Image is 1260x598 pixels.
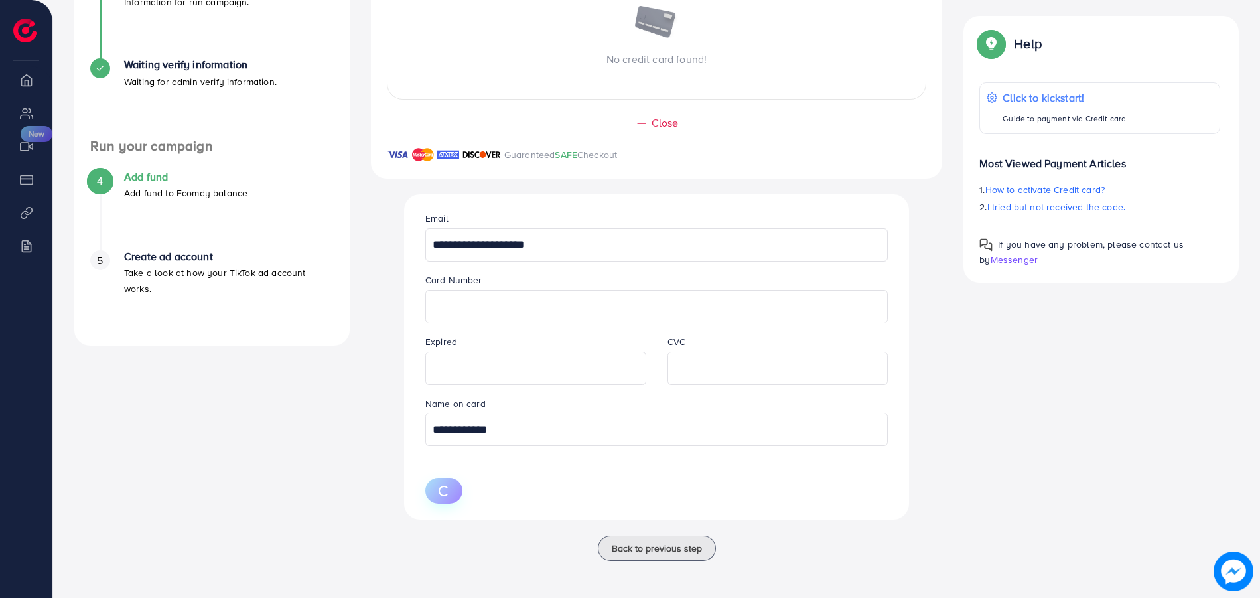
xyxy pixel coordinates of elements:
h4: Create ad account [124,250,334,263]
img: Popup guide [979,32,1003,56]
img: brand [462,147,501,163]
li: Waiting verify information [74,58,350,138]
label: CVC [667,335,685,348]
span: Back to previous step [612,542,702,555]
p: Guide to payment via Credit card [1003,111,1126,127]
p: 1. [979,182,1220,198]
label: Expired [425,335,457,348]
span: How to activate Credit card? [985,183,1105,196]
h4: Waiting verify information [124,58,277,71]
p: Help [1014,36,1042,52]
p: Waiting for admin verify information. [124,74,277,90]
span: 4 [97,173,103,188]
span: I tried but not received the code. [987,200,1125,214]
h4: Add fund [124,171,247,183]
iframe: Secure expiration date input frame [433,354,639,383]
span: SAFE [555,148,577,161]
img: brand [387,147,409,163]
img: image [1214,552,1253,591]
p: Add fund to Ecomdy balance [124,185,247,201]
img: brand [437,147,459,163]
label: Email [425,212,449,225]
img: image [634,6,680,40]
li: Add fund [74,171,350,250]
span: 5 [97,253,103,268]
span: If you have any problem, please contact us by [979,238,1184,266]
li: Create ad account [74,250,350,330]
span: Messenger [991,253,1038,266]
p: 2. [979,199,1220,215]
p: Most Viewed Payment Articles [979,145,1220,171]
h4: Run your campaign [74,138,350,155]
p: No credit card found! [387,51,926,67]
p: Click to kickstart! [1003,90,1126,106]
iframe: Secure CVC input frame [675,354,881,383]
img: logo [13,19,37,42]
p: Take a look at how your TikTok ad account works. [124,265,334,297]
label: Card Number [425,273,482,287]
img: Popup guide [979,238,993,252]
iframe: Secure card number input frame [433,292,880,321]
img: brand [412,147,434,163]
span: Close [652,115,679,131]
button: Back to previous step [598,536,716,561]
p: Guaranteed Checkout [504,147,618,163]
label: Name on card [425,397,486,410]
